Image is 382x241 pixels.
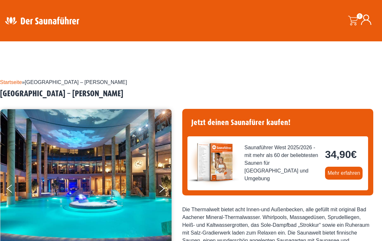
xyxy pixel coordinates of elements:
span: [GEOGRAPHIC_DATA] – [PERSON_NAME] [25,79,127,85]
span: € [351,149,357,160]
button: Previous [7,182,23,198]
span: 0 [357,13,363,19]
bdi: 34,90 [325,149,357,160]
img: der-saunafuehrer-2025-west.jpg [187,136,239,188]
a: Mehr erfahren [325,167,363,180]
span: Saunaführer West 2025/2026 - mit mehr als 60 der beliebtesten Saunen für [GEOGRAPHIC_DATA] und Um... [244,144,320,183]
button: Next [158,182,174,198]
h4: Jetzt deinen Saunafürer kaufen! [187,114,368,131]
